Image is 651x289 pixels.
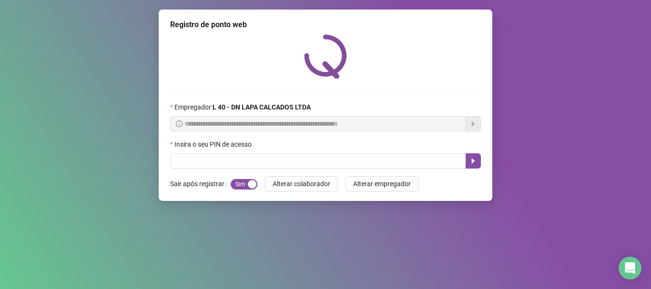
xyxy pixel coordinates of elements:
[170,139,258,149] label: Insira o seu PIN de acesso
[304,34,347,79] img: QRPoint
[353,179,411,189] span: Alterar empregador
[619,257,641,279] div: Open Intercom Messenger
[174,102,311,112] span: Empregador :
[346,176,418,191] button: Alterar empregador
[469,157,477,165] span: caret-right
[273,179,330,189] span: Alterar colaborador
[170,176,231,191] label: Sair após registrar
[213,103,311,111] strong: L 40 - DN LAPA CALCADOS LTDA
[265,176,338,191] button: Alterar colaborador
[170,19,481,30] div: Registro de ponto web
[176,120,183,127] span: info-circle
